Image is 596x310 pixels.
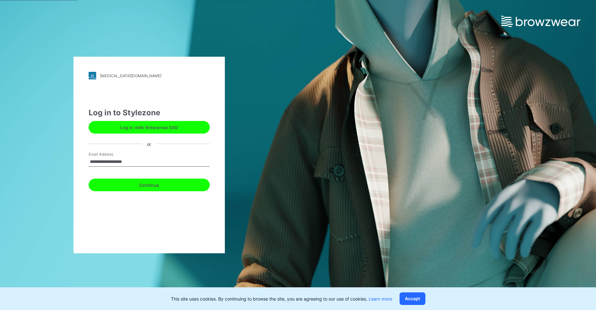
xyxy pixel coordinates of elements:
button: Continue [89,179,210,191]
div: or [142,141,156,147]
p: This site uses cookies. By continuing to browse the site, you are agreeing to our use of cookies. [171,296,392,302]
img: browzwear-logo.e42bd6dac1945053ebaf764b6aa21510.svg [501,16,580,27]
img: stylezone-logo.562084cfcfab977791bfbf7441f1a819.svg [89,72,96,79]
a: Learn more [369,296,392,301]
label: Email Address [89,152,133,157]
button: Accept [400,292,425,305]
button: Log in with Enterprise SSO [89,121,210,134]
div: [MEDICAL_DATA][DOMAIN_NAME] [100,73,161,78]
div: Log in to Stylezone [89,107,210,118]
a: [MEDICAL_DATA][DOMAIN_NAME] [89,72,210,79]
